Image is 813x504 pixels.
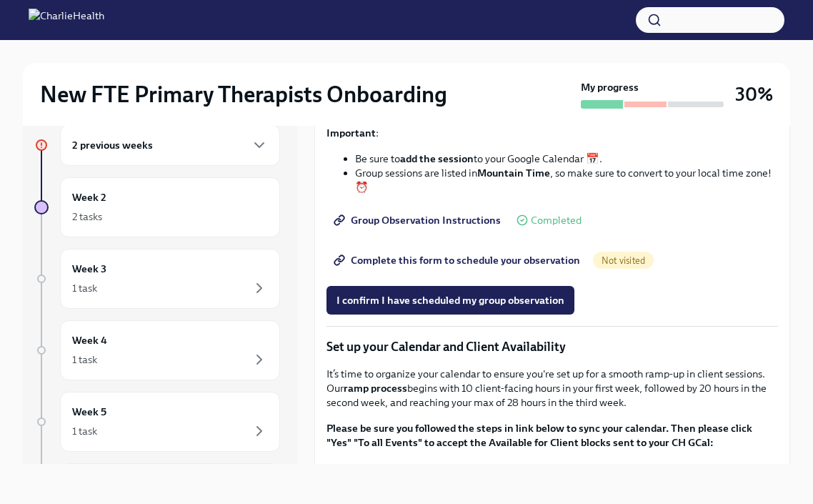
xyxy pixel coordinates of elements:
div: 1 task [72,352,97,367]
a: Week 31 task [34,249,280,309]
h2: New FTE Primary Therapists Onboarding [40,80,447,109]
h6: Week 3 [72,261,106,277]
span: I confirm I have scheduled my group observation [336,293,564,307]
li: Group sessions are listed in , so make sure to convert to your local time zone! ⏰ [355,166,778,194]
strong: My progress [581,80,639,94]
h6: 2 previous weeks [72,137,153,153]
h6: Week 5 [72,404,106,420]
p: : [326,126,778,140]
strong: Important [326,127,376,139]
a: Complete this form to schedule your observation [326,246,590,275]
div: 2 tasks [72,209,102,224]
h3: 30% [735,81,773,107]
strong: ramp process [344,382,407,395]
div: 2 previous weeks [60,124,280,166]
strong: add the session [400,152,474,165]
li: Be sure to to your Google Calendar 📅. [355,152,778,166]
span: Complete this form to schedule your observation [336,253,580,267]
strong: Mountain Time [477,167,550,179]
span: Group Observation Instructions [336,213,501,227]
strong: Please be sure you followed the steps in link below to sync your calendar. Then please click "Yes... [326,422,752,449]
span: Completed [531,215,582,226]
p: Set up your Calendar and Client Availability [326,338,778,355]
img: CharlieHealth [29,9,104,31]
p: It’s time to organize your calendar to ensure you're set up for a smooth ramp-up in client sessio... [326,367,778,410]
h6: Week 2 [72,189,106,205]
a: Group Observation Instructions [326,206,511,234]
a: Week 22 tasks [34,177,280,237]
button: I confirm I have scheduled my group observation [326,286,574,315]
a: Week 51 task [34,392,280,452]
h6: Week 4 [72,332,107,348]
div: 1 task [72,424,97,438]
span: Not visited [593,255,654,266]
a: Week 41 task [34,320,280,380]
div: 1 task [72,281,97,295]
